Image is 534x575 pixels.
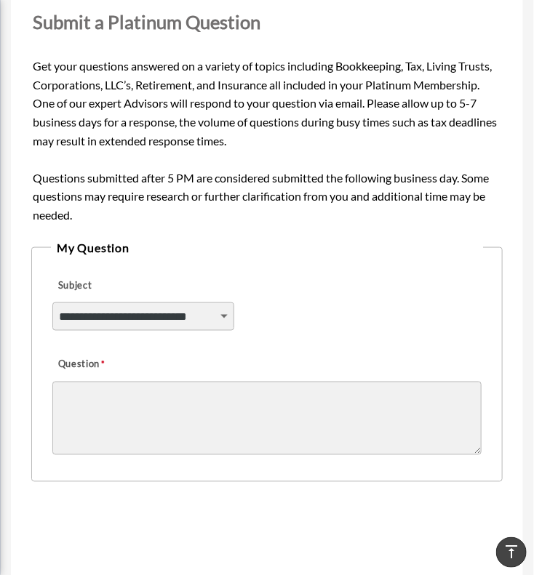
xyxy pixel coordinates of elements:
[33,11,260,33] span: Submit a Platinum Question
[52,355,165,375] label: Question
[51,238,483,258] legend: My Question
[52,276,191,296] label: Subject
